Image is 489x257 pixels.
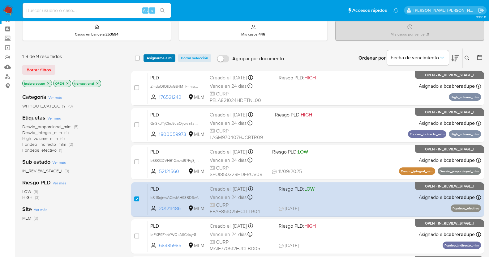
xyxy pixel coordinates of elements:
span: Alt [143,7,148,13]
span: 3.160.0 [476,15,486,19]
a: Notificaciones [393,8,398,13]
span: Accesos rápidos [352,7,387,14]
input: Buscar usuario o caso... [23,6,171,15]
span: s [151,7,153,13]
a: Salir [478,7,484,14]
button: search-icon [156,6,169,15]
p: baltazar.cabreradupeyron@mercadolibre.com.mx [414,7,476,13]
